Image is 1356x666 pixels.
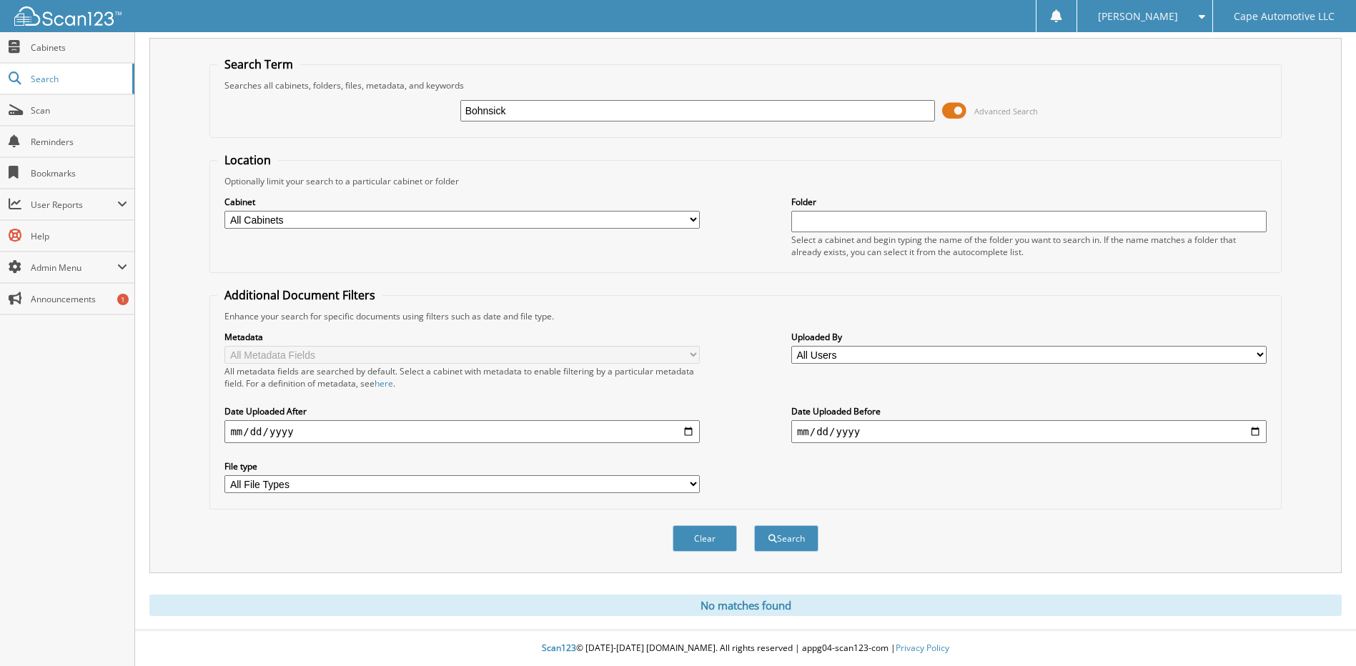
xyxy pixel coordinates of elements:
div: Optionally limit your search to a particular cabinet or folder [217,175,1273,187]
span: Cape Automotive LLC [1234,12,1335,21]
legend: Additional Document Filters [217,287,382,303]
div: All metadata fields are searched by default. Select a cabinet with metadata to enable filtering b... [224,365,700,389]
span: Reminders [31,136,127,148]
span: [PERSON_NAME] [1098,12,1178,21]
div: Searches all cabinets, folders, files, metadata, and keywords [217,79,1273,91]
div: Enhance your search for specific documents using filters such as date and file type. [217,310,1273,322]
a: here [375,377,393,389]
div: No matches found [149,595,1342,616]
span: Scan123 [542,642,576,654]
span: Search [31,73,125,85]
label: File type [224,460,700,472]
label: Folder [791,196,1267,208]
span: User Reports [31,199,117,211]
label: Date Uploaded After [224,405,700,417]
legend: Location [217,152,278,168]
button: Search [754,525,818,552]
label: Date Uploaded Before [791,405,1267,417]
div: © [DATE]-[DATE] [DOMAIN_NAME]. All rights reserved | appg04-scan123-com | [135,631,1356,666]
span: Advanced Search [974,106,1038,116]
div: Select a cabinet and begin typing the name of the folder you want to search in. If the name match... [791,234,1267,258]
label: Metadata [224,331,700,343]
span: Cabinets [31,41,127,54]
span: Bookmarks [31,167,127,179]
label: Uploaded By [791,331,1267,343]
input: start [224,420,700,443]
span: Scan [31,104,127,116]
span: Admin Menu [31,262,117,274]
input: end [791,420,1267,443]
a: Privacy Policy [896,642,949,654]
legend: Search Term [217,56,300,72]
button: Clear [673,525,737,552]
label: Cabinet [224,196,700,208]
img: scan123-logo-white.svg [14,6,122,26]
span: Announcements [31,293,127,305]
div: 1 [117,294,129,305]
span: Help [31,230,127,242]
